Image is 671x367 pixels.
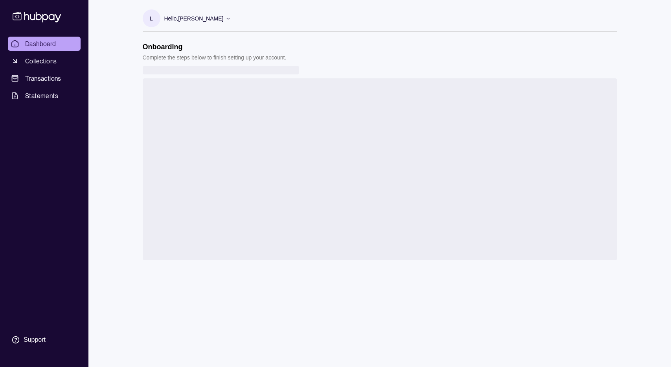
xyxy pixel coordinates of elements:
p: L [150,14,153,23]
div: Support [24,335,46,344]
h1: Onboarding [143,43,287,51]
span: Collections [25,56,57,66]
p: Complete the steps below to finish setting up your account. [143,53,287,62]
a: Statements [8,89,81,103]
span: Dashboard [25,39,56,48]
a: Dashboard [8,37,81,51]
a: Support [8,332,81,348]
span: Transactions [25,74,61,83]
p: Hello, [PERSON_NAME] [164,14,224,23]
a: Transactions [8,71,81,85]
a: Collections [8,54,81,68]
span: Statements [25,91,58,100]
